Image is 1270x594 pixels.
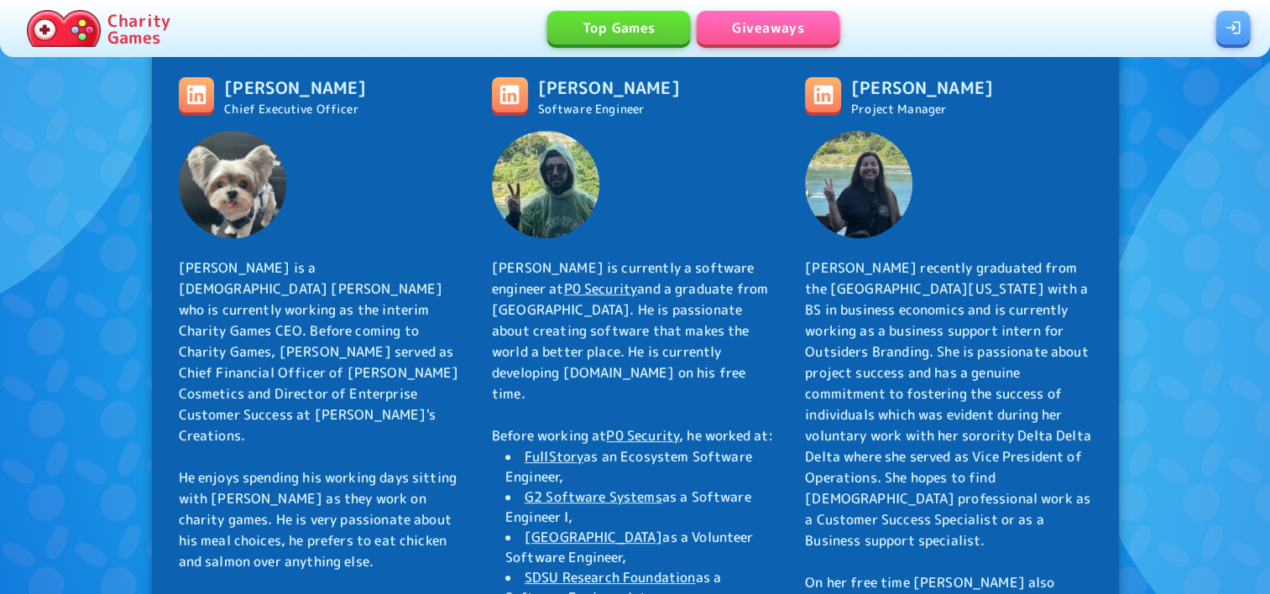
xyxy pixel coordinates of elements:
a: FullStory [525,447,583,466]
a: SDSU Research Foundation [525,568,696,586]
img: Taki Pineda [179,131,286,238]
img: Esbeidy Campos [805,131,912,238]
a: [GEOGRAPHIC_DATA] [525,528,663,546]
a: P0 Security [563,279,637,298]
a: P0 Security [606,426,679,445]
p: Chief Executive Officer [224,101,366,117]
a: Top Games [547,11,690,44]
img: Miguel Campos [492,131,599,238]
p: Software Engineer [538,101,680,117]
img: Charity.Games [27,10,101,47]
a: Charity Games [20,7,177,50]
li: as an Ecosystem Software Engineer, [492,446,778,487]
li: as a Software Engineer I, [492,487,778,527]
h6: [PERSON_NAME] [538,74,680,101]
p: Charity Games [107,12,170,45]
a: G2 Software Systems [525,487,662,506]
li: as a Volunteer Software Engineer, [492,527,778,567]
h6: [PERSON_NAME] [224,74,366,101]
a: Giveaways [697,11,839,44]
h6: [PERSON_NAME] [851,74,993,101]
p: Project Manager [851,101,993,117]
